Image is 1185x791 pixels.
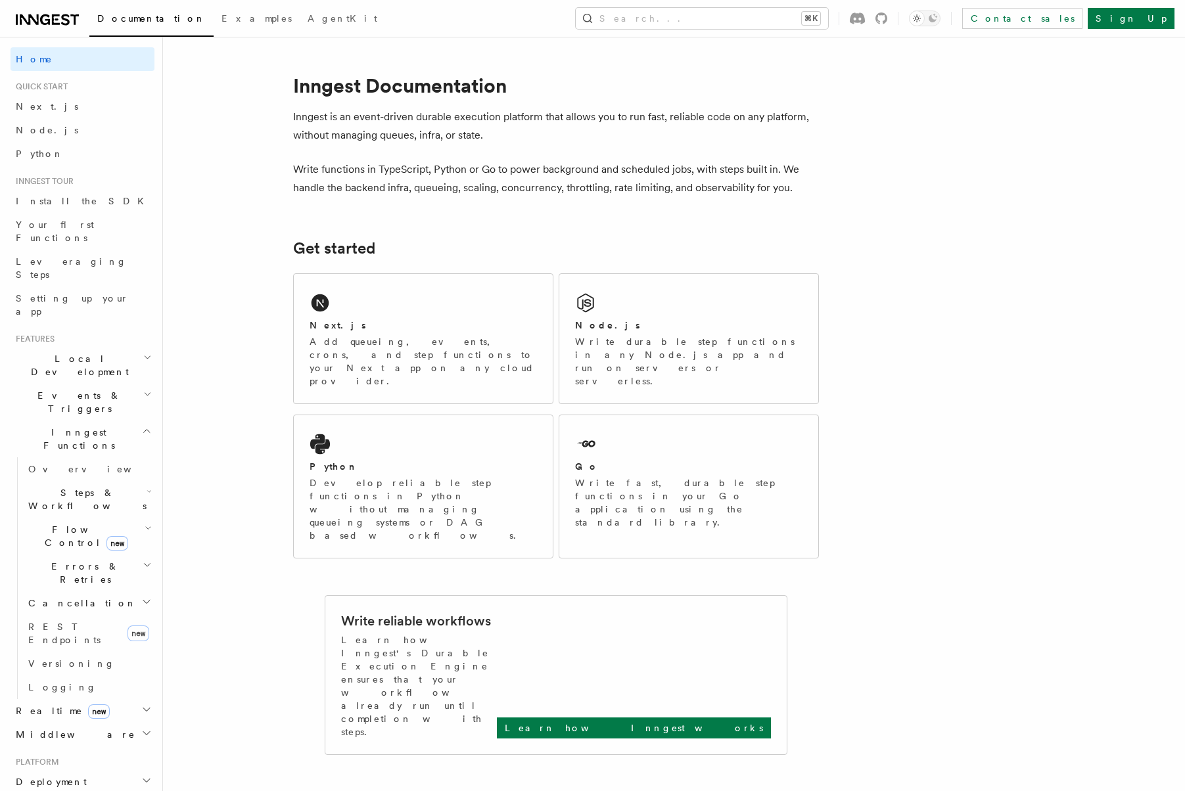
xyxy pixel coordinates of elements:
button: Realtimenew [11,699,154,723]
span: Examples [221,13,292,24]
span: Features [11,334,55,344]
span: Next.js [16,101,78,112]
button: Flow Controlnew [23,518,154,554]
a: Learn how Inngest works [497,717,771,738]
a: Home [11,47,154,71]
p: Inngest is an event-driven durable execution platform that allows you to run fast, reliable code ... [293,108,819,145]
span: Versioning [28,658,115,669]
span: Cancellation [23,597,137,610]
a: Next.jsAdd queueing, events, crons, and step functions to your Next app on any cloud provider. [293,273,553,404]
a: PythonDevelop reliable step functions in Python without managing queueing systems or DAG based wo... [293,415,553,558]
button: Search...⌘K [576,8,828,29]
span: Quick start [11,81,68,92]
span: Platform [11,757,59,767]
h2: Go [575,460,599,473]
h2: Node.js [575,319,640,332]
p: Learn how Inngest works [505,721,763,734]
span: Node.js [16,125,78,135]
p: Develop reliable step functions in Python without managing queueing systems or DAG based workflows. [310,476,537,542]
span: Logging [28,682,97,692]
a: AgentKit [300,4,385,35]
span: new [88,704,110,719]
span: Python [16,148,64,159]
span: Your first Functions [16,219,94,243]
a: Setting up your app [11,286,154,323]
p: Write functions in TypeScript, Python or Go to power background and scheduled jobs, with steps bu... [293,160,819,197]
h2: Next.js [310,319,366,332]
span: Install the SDK [16,196,152,206]
a: Node.js [11,118,154,142]
span: REST Endpoints [28,621,101,645]
kbd: ⌘K [802,12,820,25]
h2: Write reliable workflows [341,612,491,630]
button: Cancellation [23,591,154,615]
button: Inngest Functions [11,420,154,457]
span: Documentation [97,13,206,24]
a: Your first Functions [11,213,154,250]
span: Setting up your app [16,293,129,317]
a: Documentation [89,4,214,37]
div: Inngest Functions [11,457,154,699]
span: Inngest Functions [11,426,142,452]
p: Write fast, durable step functions in your Go application using the standard library. [575,476,802,529]
a: REST Endpointsnew [23,615,154,652]
p: Learn how Inngest's Durable Execution Engine ensures that your workflow already run until complet... [341,633,497,738]
h2: Python [310,460,358,473]
span: Errors & Retries [23,560,143,586]
span: Overview [28,464,164,474]
span: Deployment [11,775,87,788]
button: Local Development [11,347,154,384]
span: Middleware [11,728,135,741]
p: Add queueing, events, crons, and step functions to your Next app on any cloud provider. [310,335,537,388]
span: Realtime [11,704,110,717]
span: Flow Control [23,523,145,549]
span: AgentKit [308,13,377,24]
h1: Inngest Documentation [293,74,819,97]
a: Install the SDK [11,189,154,213]
span: new [128,625,149,641]
a: Versioning [23,652,154,675]
a: Examples [214,4,300,35]
span: Inngest tour [11,176,74,187]
p: Write durable step functions in any Node.js app and run on servers or serverless. [575,335,802,388]
a: Get started [293,239,375,258]
a: Python [11,142,154,166]
span: Local Development [11,352,143,378]
span: Events & Triggers [11,389,143,415]
button: Middleware [11,723,154,746]
button: Events & Triggers [11,384,154,420]
span: Home [16,53,53,66]
a: Leveraging Steps [11,250,154,286]
a: Contact sales [962,8,1082,29]
span: Leveraging Steps [16,256,127,280]
a: Sign Up [1088,8,1174,29]
a: GoWrite fast, durable step functions in your Go application using the standard library. [559,415,819,558]
span: Steps & Workflows [23,486,147,512]
a: Overview [23,457,154,481]
a: Logging [23,675,154,699]
a: Next.js [11,95,154,118]
button: Toggle dark mode [909,11,941,26]
a: Node.jsWrite durable step functions in any Node.js app and run on servers or serverless. [559,273,819,404]
button: Errors & Retries [23,554,154,591]
button: Steps & Workflows [23,481,154,518]
span: new [106,536,128,551]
